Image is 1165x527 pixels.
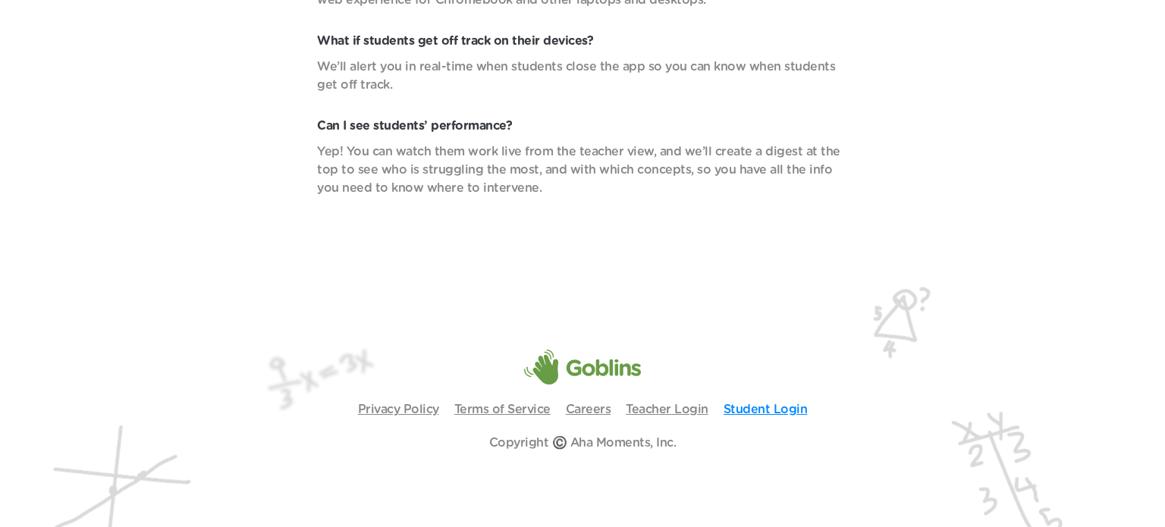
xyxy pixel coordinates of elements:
p: Copyright ©️ Aha Moments, Inc. [489,434,677,452]
a: Privacy Policy [358,403,439,416]
p: What if students get off track on their devices? [317,32,848,50]
p: We’ll alert you in real-time when students close the app so you can know when students get off tr... [317,58,848,94]
a: Student Login [724,403,808,416]
a: Teacher Login [626,403,708,416]
a: Terms of Service [454,403,551,416]
p: Yep! You can watch them work live from the teacher view, and we’ll create a digest at the top to ... [317,143,848,197]
a: Careers [566,403,611,416]
p: Can I see students’ performance? [317,117,848,135]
